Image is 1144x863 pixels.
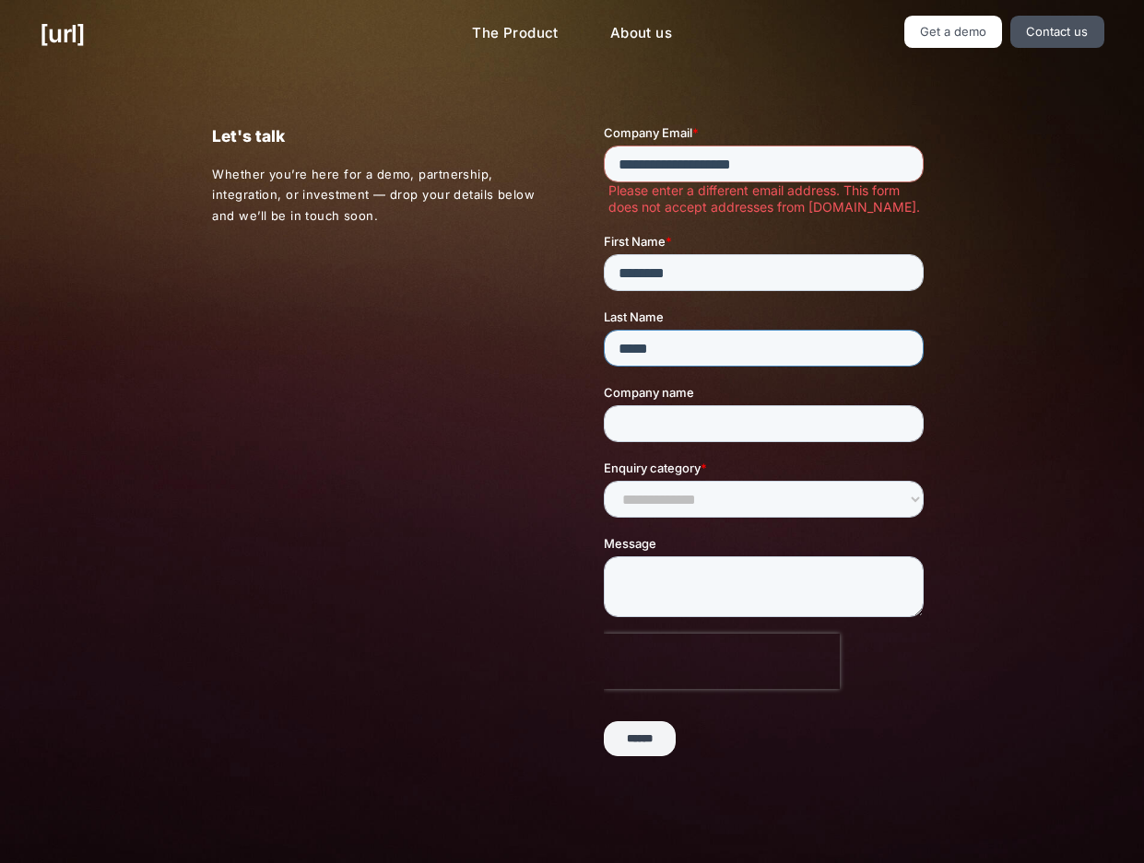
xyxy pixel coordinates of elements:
p: Whether you’re here for a demo, partnership, integration, or investment — drop your details below... [212,164,540,227]
p: Let's talk [212,123,539,149]
a: The Product [457,16,573,52]
a: Contact us [1010,16,1104,48]
a: About us [596,16,687,52]
a: [URL] [40,16,85,52]
iframe: Form 0 [604,123,931,788]
a: Get a demo [904,16,1003,48]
